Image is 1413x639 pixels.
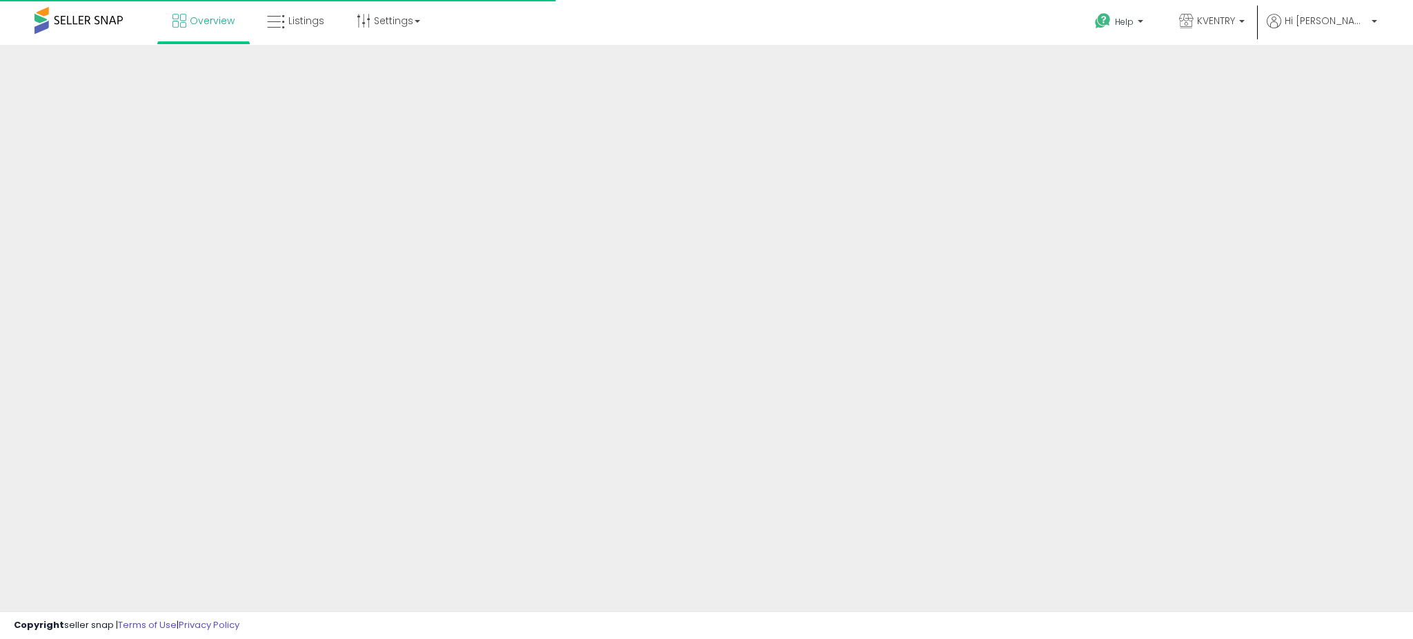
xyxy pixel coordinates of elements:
[1267,14,1377,45] a: Hi [PERSON_NAME]
[1084,2,1157,45] a: Help
[1115,16,1134,28] span: Help
[190,14,235,28] span: Overview
[1197,14,1235,28] span: KVENTRY
[1094,12,1111,30] i: Get Help
[288,14,324,28] span: Listings
[1285,14,1367,28] span: Hi [PERSON_NAME]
